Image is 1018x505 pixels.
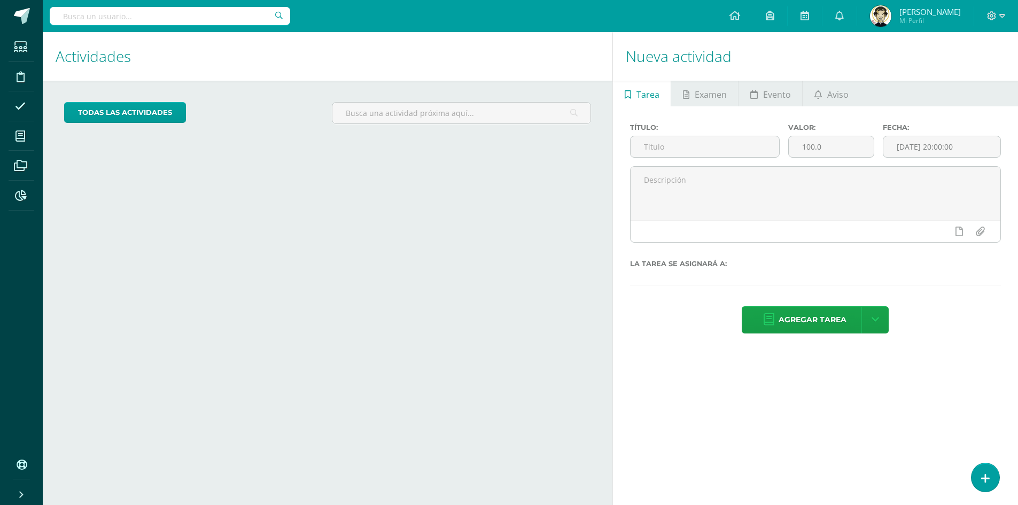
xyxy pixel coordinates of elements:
[788,123,875,131] label: Valor:
[739,81,802,106] a: Evento
[870,5,891,27] img: cec87810e7b0876db6346626e4ad5e30.png
[695,82,727,107] span: Examen
[50,7,290,25] input: Busca un usuario...
[899,6,961,17] span: [PERSON_NAME]
[827,82,849,107] span: Aviso
[630,123,780,131] label: Título:
[899,16,961,25] span: Mi Perfil
[671,81,738,106] a: Examen
[636,82,659,107] span: Tarea
[626,32,1005,81] h1: Nueva actividad
[631,136,779,157] input: Título
[56,32,600,81] h1: Actividades
[789,136,874,157] input: Puntos máximos
[630,260,1001,268] label: La tarea se asignará a:
[883,136,1000,157] input: Fecha de entrega
[64,102,186,123] a: todas las Actividades
[763,82,791,107] span: Evento
[803,81,860,106] a: Aviso
[779,307,846,333] span: Agregar tarea
[883,123,1001,131] label: Fecha:
[613,81,671,106] a: Tarea
[332,103,590,123] input: Busca una actividad próxima aquí...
